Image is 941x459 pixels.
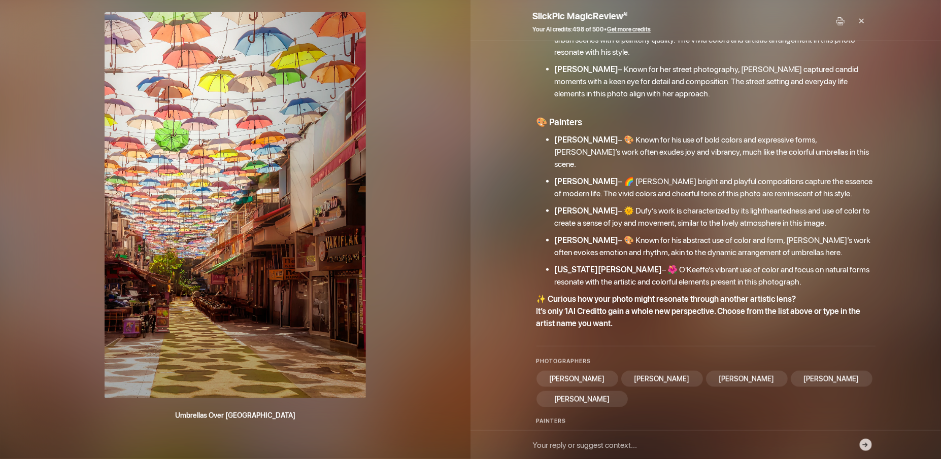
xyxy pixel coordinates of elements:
li: – 🌈 [PERSON_NAME] bright and playful compositions capture the essence of modern life. The vivid c... [555,175,876,205]
li: – Known for her street photography, [PERSON_NAME] captured candid moments with a keen eye for det... [555,63,876,105]
b: [PERSON_NAME] [555,206,619,216]
li: – 🎨 Known for his abstract use of color and form, [PERSON_NAME]’s work often evokes emotion and r... [555,234,876,264]
a: Get more credits [608,26,651,33]
li: – 🎨 Known for his use of bold colors and expressive forms, [PERSON_NAME]’s work often exudes joy ... [555,134,876,175]
div: [PERSON_NAME] [621,371,703,387]
h3: 🎨 Painters [536,115,876,129]
li: – [PERSON_NAME] pioneering work in color photography often features urban scenes with a painterly... [555,22,876,63]
b: Umbrellas Over [GEOGRAPHIC_DATA] [20,409,450,421]
b: [PERSON_NAME] [555,176,619,186]
b: [US_STATE][PERSON_NAME] [555,265,662,274]
input: Your reply or suggest context... [533,431,872,459]
div: • [533,24,872,34]
b: [PERSON_NAME] [555,135,619,145]
h2: Photographers [536,357,876,367]
span: 498 of 500 [573,26,604,33]
li: – 🌺 O'Keeffe’s vibrant use of color and focus on natural forms resonate with the artistic and col... [555,264,876,293]
b: AI Credit [568,306,600,316]
h2: Painters [536,416,876,427]
b: [PERSON_NAME] [555,235,619,245]
div: [PERSON_NAME] [791,371,872,387]
sup: AI [624,11,628,17]
li: – 🌞 Dufy’s work is characterized by its lightheartedness and use of color to create a sense of jo... [555,205,876,234]
b: [PERSON_NAME] [555,64,619,74]
div: × [852,6,872,37]
div: [PERSON_NAME] [536,371,618,387]
b: ✨ Curious how your photo might resonate through another artistic lens? It’s only 1 to gain a whol... [536,294,861,328]
div: [PERSON_NAME] [536,391,628,407]
div: [PERSON_NAME] [706,371,788,387]
span: Your AI credits: [533,26,604,33]
button: → [860,439,872,451]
